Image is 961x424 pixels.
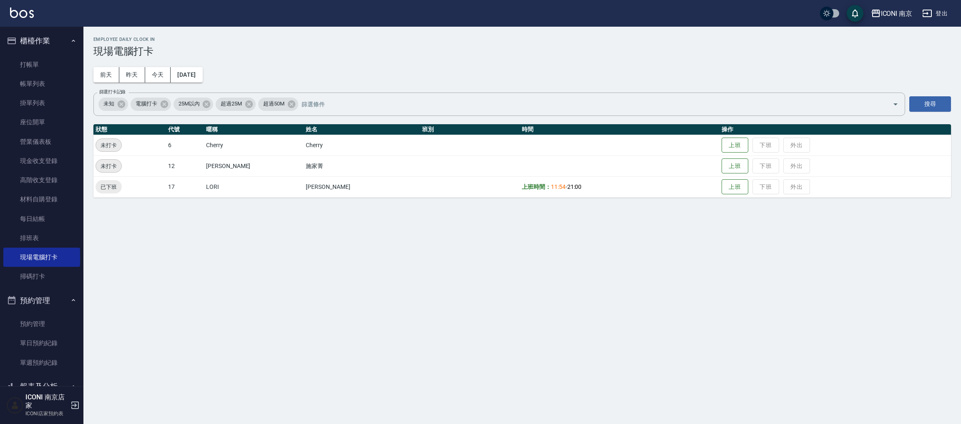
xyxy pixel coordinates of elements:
td: 6 [166,135,204,156]
th: 代號 [166,124,204,135]
a: 高階收支登錄 [3,171,80,190]
div: 電腦打卡 [131,98,171,111]
h2: Employee Daily Clock In [93,37,951,42]
td: 12 [166,156,204,176]
a: 打帳單 [3,55,80,74]
img: Logo [10,8,34,18]
td: Cherry [204,135,304,156]
span: 未打卡 [96,141,121,150]
td: LORI [204,176,304,197]
a: 現金收支登錄 [3,151,80,171]
input: 篩選條件 [299,97,878,111]
h5: ICONI 南京店家 [25,393,68,410]
th: 班別 [420,124,520,135]
div: 超過25M [216,98,256,111]
a: 排班表 [3,228,80,248]
span: 超過50M [258,100,289,108]
button: 前天 [93,67,119,83]
div: 未知 [98,98,128,111]
a: 預約管理 [3,314,80,334]
button: 報表及分析 [3,376,80,397]
span: 已下班 [96,183,122,191]
button: 昨天 [119,67,145,83]
th: 姓名 [304,124,420,135]
button: [DATE] [171,67,202,83]
b: 上班時間： [522,183,551,190]
span: 25M以內 [174,100,205,108]
button: 登出 [919,6,951,21]
th: 操作 [719,124,951,135]
button: 今天 [145,67,171,83]
a: 營業儀表板 [3,132,80,151]
div: 25M以內 [174,98,214,111]
button: 櫃檯作業 [3,30,80,52]
span: 11:54 [551,183,566,190]
td: 17 [166,176,204,197]
img: Person [7,397,23,414]
div: 超過50M [258,98,298,111]
span: 未知 [98,100,119,108]
span: 未打卡 [96,162,121,171]
td: [PERSON_NAME] [204,156,304,176]
a: 每日結帳 [3,209,80,228]
td: Cherry [304,135,420,156]
a: 帳單列表 [3,74,80,93]
a: 掛單列表 [3,93,80,113]
div: ICONI 南京 [881,8,913,19]
button: ICONI 南京 [868,5,916,22]
a: 單日預約紀錄 [3,334,80,353]
span: 超過25M [216,100,247,108]
td: - [520,176,719,197]
a: 材料自購登錄 [3,190,80,209]
a: 掃碼打卡 [3,267,80,286]
button: save [847,5,863,22]
td: 施家菁 [304,156,420,176]
button: 上班 [722,179,748,195]
button: 搜尋 [909,96,951,112]
th: 暱稱 [204,124,304,135]
p: ICONI店家預約表 [25,410,68,417]
button: 預約管理 [3,290,80,311]
button: 上班 [722,158,748,174]
th: 時間 [520,124,719,135]
span: 21:00 [567,183,582,190]
a: 座位開單 [3,113,80,132]
th: 狀態 [93,124,166,135]
span: 電腦打卡 [131,100,162,108]
a: 現場電腦打卡 [3,248,80,267]
a: 單週預約紀錄 [3,353,80,372]
button: Open [889,98,902,111]
label: 篩選打卡記錄 [99,89,126,95]
td: [PERSON_NAME] [304,176,420,197]
button: 上班 [722,138,748,153]
h3: 現場電腦打卡 [93,45,951,57]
